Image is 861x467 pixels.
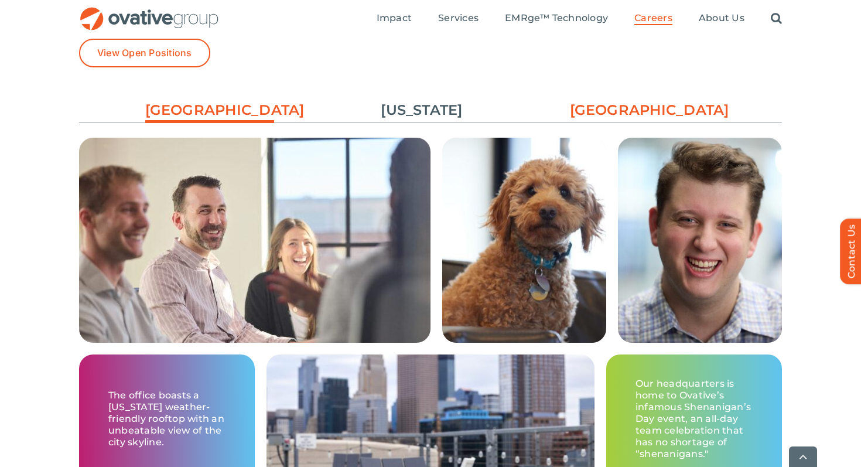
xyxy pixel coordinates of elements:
img: Careers – Minneapolis Grid 4 [442,138,606,343]
a: OG_Full_horizontal_RGB [79,6,220,17]
p: Our headquarters is home to Ovative’s infamous Shenanigan’s Day event, an all-day team celebratio... [635,378,753,460]
span: View Open Positions [97,47,192,59]
span: Services [438,12,479,24]
span: About Us [699,12,744,24]
img: Careers – Minneapolis Grid 3 [618,138,782,343]
a: Careers [634,12,672,25]
a: Services [438,12,479,25]
a: [GEOGRAPHIC_DATA] [570,100,699,120]
span: Impact [377,12,412,24]
a: EMRge™ Technology [505,12,608,25]
a: Search [771,12,782,25]
a: View Open Positions [79,39,210,67]
a: Impact [377,12,412,25]
span: Careers [634,12,672,24]
a: [GEOGRAPHIC_DATA] [145,100,274,126]
a: About Us [699,12,744,25]
span: EMRge™ Technology [505,12,608,24]
a: [US_STATE] [357,100,486,120]
img: Careers – Minneapolis Grid 2 [79,138,430,408]
ul: Post Filters [79,94,782,126]
p: The office boasts a [US_STATE] weather-friendly rooftop with an unbeatable view of the city skyline. [108,390,225,448]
